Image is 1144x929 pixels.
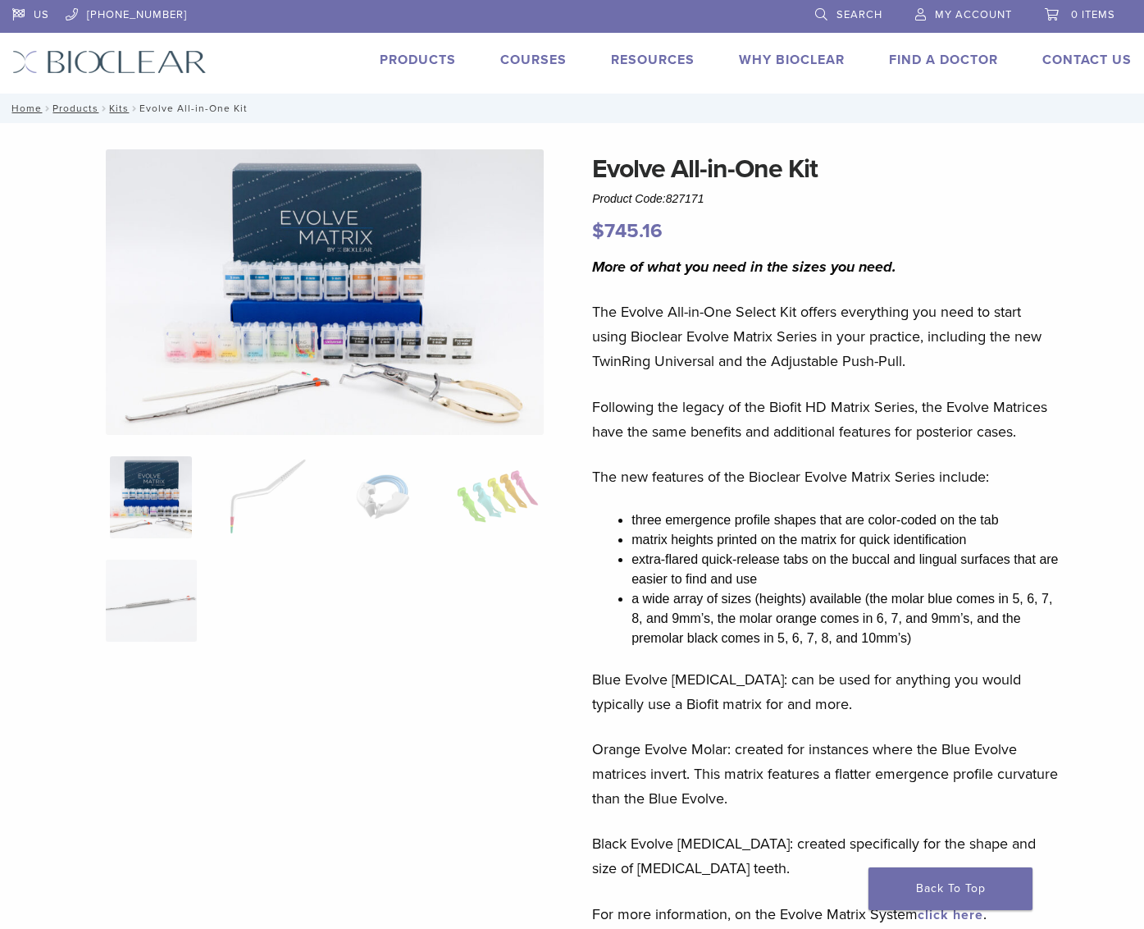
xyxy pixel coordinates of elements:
[868,867,1032,910] a: Back To Top
[592,464,1059,489] p: The new features of the Bioclear Evolve Matrix Series include:
[380,52,456,68] a: Products
[592,149,1059,189] h1: Evolve All-in-One Kit
[592,300,1059,373] p: The Evolve All-in-One Select Kit offers everything you need to start using Bioclear Evolve Matrix...
[631,589,1059,648] li: a wide array of sizes (heights) available (the molar blue comes in 5, 6, 7, 8, and 9mm’s, the mol...
[611,52,695,68] a: Resources
[52,103,98,114] a: Products
[226,456,308,538] img: Evolve All-in-One Kit - Image 2
[129,104,139,112] span: /
[592,219,663,243] bdi: 745.16
[739,52,845,68] a: Why Bioclear
[935,8,1012,21] span: My Account
[98,104,109,112] span: /
[592,902,1059,927] p: For more information, on the Evolve Matrix System .
[337,456,428,538] img: Evolve All-in-One Kit - Image 3
[106,560,197,642] img: Evolve All-in-One Kit - Image 5
[1042,52,1132,68] a: Contact Us
[592,831,1059,881] p: Black Evolve [MEDICAL_DATA]: created specifically for the shape and size of [MEDICAL_DATA] teeth.
[12,50,207,74] img: Bioclear
[836,8,882,21] span: Search
[1071,8,1115,21] span: 0 items
[457,456,539,538] img: Evolve All-in-One Kit - Image 4
[109,103,129,114] a: Kits
[106,149,544,435] img: IMG_0457
[592,737,1059,811] p: Orange Evolve Molar: created for instances where the Blue Evolve matrices invert. This matrix fea...
[592,192,704,205] span: Product Code:
[42,104,52,112] span: /
[918,907,983,923] a: click here
[592,667,1059,716] p: Blue Evolve [MEDICAL_DATA]: can be used for anything you would typically use a Biofit matrix for ...
[592,258,896,276] i: More of what you need in the sizes you need.
[110,456,192,538] img: IMG_0457-scaled-e1745362001290-300x300.jpg
[631,550,1059,589] li: extra-flared quick-release tabs on the buccal and lingual surfaces that are easier to find and use
[592,395,1059,444] p: Following the legacy of the Biofit HD Matrix Series, the Evolve Matrices have the same benefits a...
[7,103,42,114] a: Home
[889,52,998,68] a: Find A Doctor
[592,219,604,243] span: $
[631,510,1059,530] li: three emergence profile shapes that are color-coded on the tab
[500,52,567,68] a: Courses
[631,530,1059,550] li: matrix heights printed on the matrix for quick identification
[666,192,704,205] span: 827171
